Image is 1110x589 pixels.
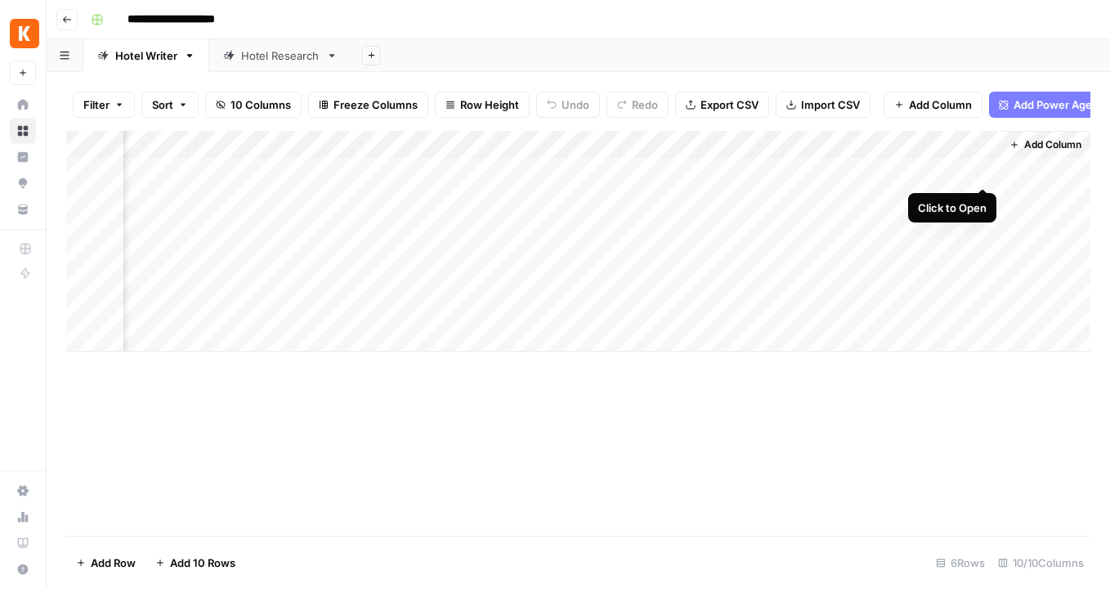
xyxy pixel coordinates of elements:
button: Undo [536,92,600,118]
span: Add Power Agent [1014,97,1103,113]
button: Add Column [884,92,982,118]
span: Undo [562,97,589,113]
span: Sort [152,97,173,113]
a: Hotel Research [209,39,351,72]
span: Row Height [460,97,519,113]
button: Filter [73,92,135,118]
span: Freeze Columns [333,97,418,113]
span: Add 10 Rows [170,555,235,571]
span: Filter [83,97,110,113]
span: Add Row [91,555,136,571]
a: Home [10,92,36,118]
button: Row Height [435,92,530,118]
button: Help + Support [10,556,36,582]
div: 10/10 Columns [991,550,1090,576]
span: Redo [632,97,658,113]
button: Add Column [1003,134,1088,155]
button: Add Row [66,550,145,576]
span: Export CSV [700,97,759,113]
span: Add Column [909,97,972,113]
span: Add Column [1024,137,1081,152]
a: Hotel Writer [83,39,209,72]
button: Redo [606,92,669,118]
button: Import CSV [776,92,871,118]
button: 10 Columns [205,92,302,118]
button: Sort [141,92,199,118]
span: 10 Columns [231,97,291,113]
span: Import CSV [801,97,860,113]
div: Hotel Writer [115,47,177,64]
div: Click to Open [918,200,987,216]
button: Export CSV [675,92,769,118]
div: Hotel Research [241,47,320,64]
a: Settings [10,478,36,504]
a: Your Data [10,196,36,223]
a: Insights [10,144,36,170]
button: Workspace: Kayak [10,13,36,54]
a: Usage [10,504,36,530]
img: Kayak Logo [10,19,39,48]
button: Freeze Columns [308,92,428,118]
button: Add 10 Rows [145,550,245,576]
a: Browse [10,118,36,144]
a: Opportunities [10,170,36,196]
a: Learning Hub [10,530,36,556]
div: 6 Rows [929,550,991,576]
